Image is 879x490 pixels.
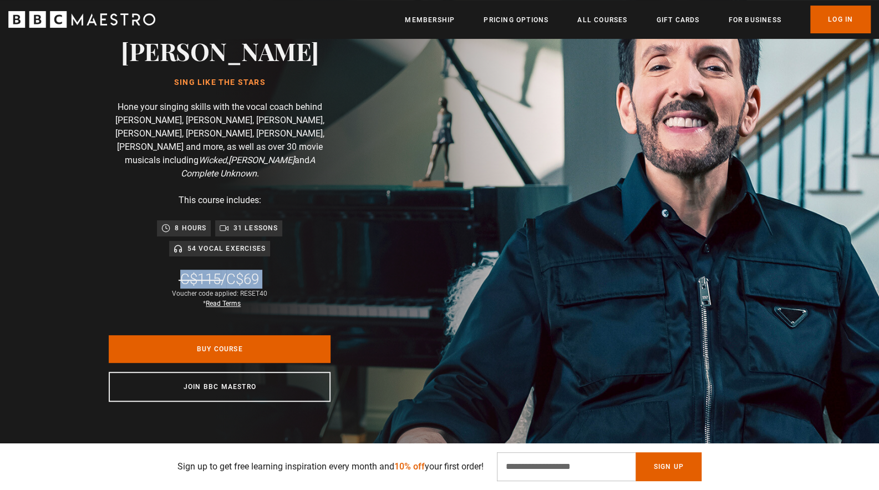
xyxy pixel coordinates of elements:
[226,271,259,287] span: C$69
[199,155,227,165] i: Wicked
[172,289,267,309] div: Voucher code applied: RESET40
[121,37,319,65] h2: [PERSON_NAME]
[180,271,221,287] span: C$115
[181,155,315,179] i: A Complete Unknown
[8,11,155,28] svg: BBC Maestro
[636,452,701,481] button: Sign Up
[728,14,781,26] a: For business
[121,78,319,87] h1: Sing Like the Stars
[187,243,266,254] p: 54 Vocal Exercises
[577,14,627,26] a: All Courses
[180,270,259,289] div: /
[656,14,699,26] a: Gift Cards
[175,223,206,234] p: 8 hours
[228,155,294,165] i: [PERSON_NAME]
[394,461,425,472] span: 10% off
[484,14,548,26] a: Pricing Options
[179,194,261,207] p: This course includes:
[109,100,331,180] p: Hone your singing skills with the vocal coach behind [PERSON_NAME], [PERSON_NAME], [PERSON_NAME],...
[109,335,331,363] a: Buy Course
[405,14,455,26] a: Membership
[109,372,331,402] a: Join BBC Maestro
[810,6,871,33] a: Log In
[206,300,241,307] a: Read Terms
[177,460,484,473] p: Sign up to get free learning inspiration every month and your first order!
[233,223,278,234] p: 31 lessons
[405,6,871,33] nav: Primary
